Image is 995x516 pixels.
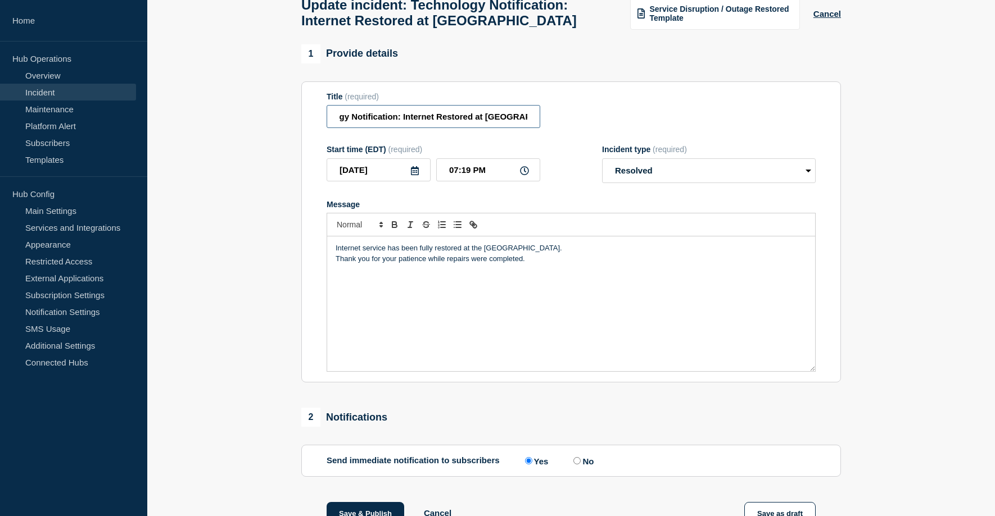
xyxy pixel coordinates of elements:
div: Notifications [301,408,387,427]
div: Title [327,92,540,101]
label: No [571,455,594,466]
span: 2 [301,408,320,427]
button: Toggle bold text [387,218,402,231]
button: Toggle strikethrough text [418,218,434,231]
input: Yes [525,457,532,464]
button: Cancel [813,9,841,19]
div: Incident type [602,145,816,154]
img: template icon [637,8,645,19]
label: Yes [522,455,549,466]
input: YYYY-MM-DD [327,158,431,181]
button: Toggle ordered list [434,218,450,231]
p: Send immediate notification to subscribers [327,455,500,466]
div: Start time (EDT) [327,145,540,154]
span: (required) [653,145,687,154]
div: Send immediate notification to subscribers [327,455,816,466]
button: Toggle link [465,218,481,231]
span: 1 [301,44,320,63]
div: Provide details [301,44,398,63]
button: Toggle bulleted list [450,218,465,231]
span: Font size [332,218,387,231]
span: Service Disruption / Outage Restored Template [649,4,792,22]
button: Toggle italic text [402,218,418,231]
select: Incident type [602,158,816,183]
input: No [573,457,581,464]
div: Message [327,200,816,209]
p: Internet service has been fully restored at the [GEOGRAPHIC_DATA]. [336,243,807,253]
div: Message [327,236,815,371]
span: (required) [345,92,379,101]
input: HH:MM A [436,158,540,181]
p: Thank you for your patience while repairs were completed. [336,254,807,264]
span: (required) [388,145,423,154]
input: Title [327,105,540,128]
